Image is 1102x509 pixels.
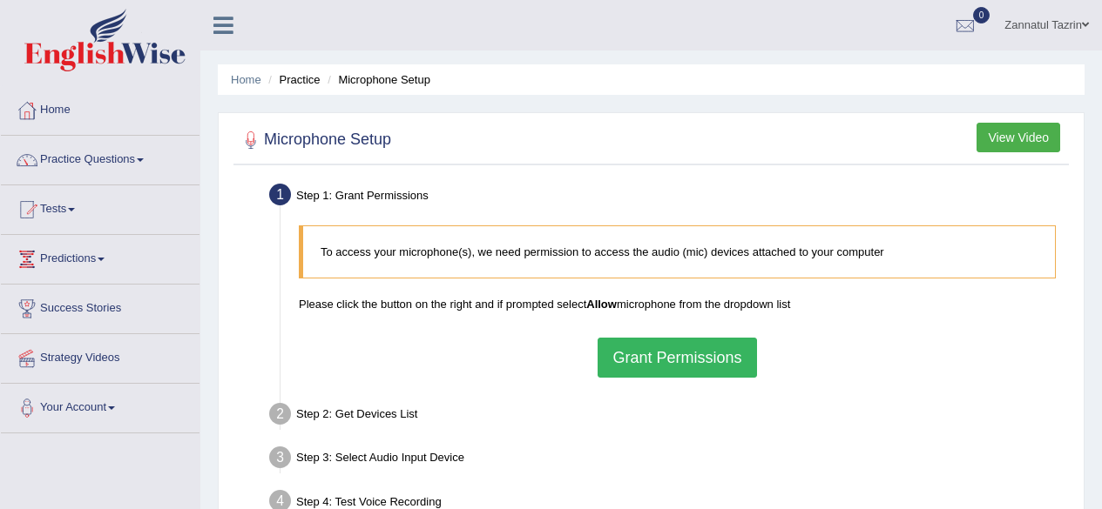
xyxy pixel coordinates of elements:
[1,334,199,378] a: Strategy Videos
[1,86,199,130] a: Home
[261,398,1076,436] div: Step 2: Get Devices List
[586,298,617,311] b: Allow
[261,178,1076,217] div: Step 1: Grant Permissions
[299,296,1056,312] p: Please click the button on the right and if prompted select microphone from the dropdown list
[1,285,199,328] a: Success Stories
[261,441,1076,479] div: Step 3: Select Audio Input Device
[598,338,756,378] button: Grant Permissions
[1,185,199,229] a: Tests
[323,71,430,88] li: Microphone Setup
[264,71,320,88] li: Practice
[1,235,199,278] a: Predictions
[238,127,391,153] h2: Microphone Setup
[977,123,1060,152] button: View Video
[1,384,199,427] a: Your Account
[231,73,261,86] a: Home
[1,136,199,179] a: Practice Questions
[973,7,990,23] span: 0
[321,244,1038,260] p: To access your microphone(s), we need permission to access the audio (mic) devices attached to yo...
